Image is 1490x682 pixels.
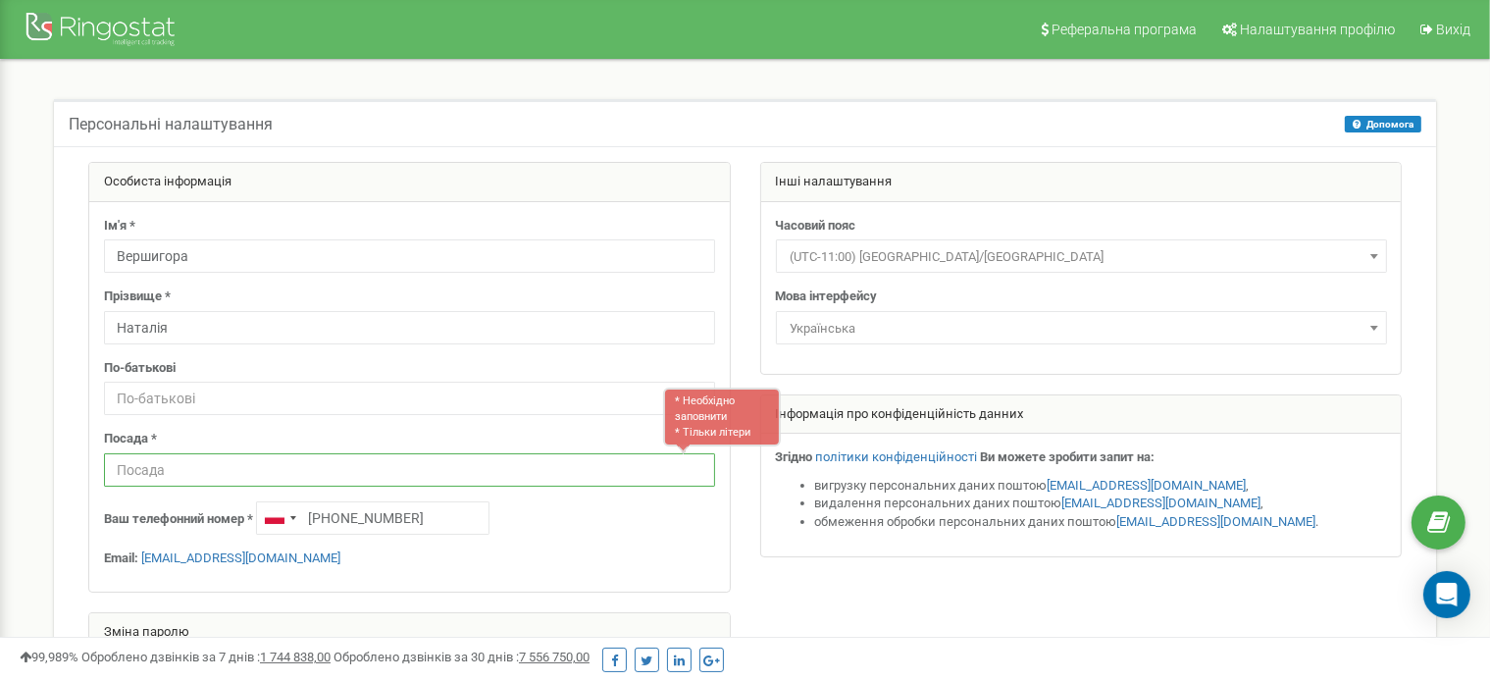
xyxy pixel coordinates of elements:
div: Особиста інформація [89,163,730,202]
u: 7 556 750,00 [519,650,590,664]
span: Налаштування профілю [1240,22,1395,37]
label: Мова інтерфейсу [776,288,878,306]
div: Open Intercom Messenger [1423,571,1470,618]
div: Зміна паролю [89,613,730,653]
a: [EMAIL_ADDRESS][DOMAIN_NAME] [1062,496,1261,510]
li: вигрузку персональних даних поштою , [815,477,1387,496]
label: Посада * [104,430,157,448]
input: Посада [104,453,715,487]
input: Прізвище [104,311,715,344]
span: Оброблено дзвінків за 30 днів : [334,650,590,664]
span: Вихід [1436,22,1470,37]
div: Telephone country code [257,502,302,534]
li: обмеження обробки персональних даних поштою . [815,513,1387,532]
strong: Ви можете зробити запит на: [981,449,1156,464]
label: Ім'я * [104,217,135,236]
span: Оброблено дзвінків за 7 днів : [81,650,331,664]
span: Українська [783,315,1380,342]
strong: Згідно [776,449,813,464]
label: Ваш телефонний номер * [104,510,253,529]
div: Інформація про конфіденційність данних [761,395,1402,435]
label: По-батькові [104,359,176,378]
label: Часовий пояс [776,217,856,236]
button: Допомога [1345,116,1421,132]
h5: Персональні налаштування [69,116,273,133]
input: Ім'я [104,239,715,273]
span: Реферальна програма [1052,22,1197,37]
span: (UTC-11:00) Pacific/Midway [783,243,1380,271]
div: * Необхідно заповнити * Тільки літери [663,388,781,446]
a: [EMAIL_ADDRESS][DOMAIN_NAME] [1048,478,1247,493]
li: видалення персональних даних поштою , [815,495,1387,513]
u: 1 744 838,00 [260,650,331,664]
a: [EMAIL_ADDRESS][DOMAIN_NAME] [141,551,340,565]
a: політики конфіденційності [816,449,978,464]
span: 99,989% [20,650,78,664]
span: Українська [776,311,1387,344]
span: (UTC-11:00) Pacific/Midway [776,239,1387,273]
div: Інші налаштування [761,163,1402,202]
label: Прізвище * [104,288,171,306]
input: По-батькові [104,382,715,415]
input: +1-800-555-55-55 [256,501,489,535]
strong: Email: [104,551,138,565]
a: [EMAIL_ADDRESS][DOMAIN_NAME] [1117,514,1316,529]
